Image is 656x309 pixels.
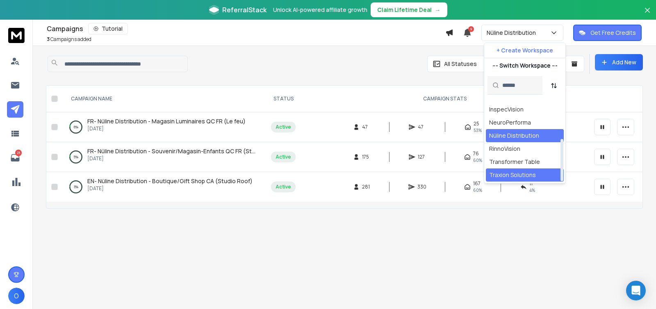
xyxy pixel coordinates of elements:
div: Nüline Distribution [489,132,539,140]
div: Open Intercom Messenger [626,281,646,300]
p: --- Switch Workspace --- [492,61,558,70]
p: + Create Workspace [497,46,553,55]
button: Get Free Credits [573,25,642,41]
span: 175 [362,154,370,160]
a: FR- Nüline Distribution - Souvenir/Magasin-Enfants QC FR (Studio Roof) [87,147,258,155]
div: RinnoVision [489,145,520,153]
div: InspecVision [489,105,524,114]
p: Get Free Credits [590,29,636,37]
span: 60 % [473,187,482,193]
span: 47 [362,124,370,130]
p: 5 % [73,153,78,161]
button: O [8,288,25,304]
div: Active [276,184,291,190]
button: Tutorial [88,23,128,34]
td: 6%FR- Nüline Distribution - Magasin Luminaires QC FR (Le feu)[DATE] [61,112,266,142]
p: 3 % [74,183,78,191]
span: 11 [529,180,533,187]
p: Campaigns added [47,36,91,43]
p: Unlock AI-powered affiliate growth [273,6,367,14]
span: 330 [417,184,426,190]
p: All Statuses [444,60,477,68]
span: 53 % [474,127,482,134]
div: Traxion Solutions [489,171,536,179]
button: Claim Lifetime Deal→ [371,2,447,17]
span: → [435,6,441,14]
td: 5%FR- Nüline Distribution - Souvenir/Magasin-Enfants QC FR (Studio Roof)[DATE] [61,142,266,172]
th: CAMPAIGN STATS [301,86,589,112]
button: Add New [595,54,643,70]
a: FR- Nüline Distribution - Magasin Luminaires QC FR (Le feu) [87,117,246,125]
span: ReferralStack [222,5,266,15]
div: Transformer Table [489,158,540,166]
div: Campaigns [47,23,445,34]
span: FR- Nüline Distribution - Magasin Luminaires QC FR (Le feu) [87,117,246,125]
button: Close banner [642,5,653,25]
p: 6 % [74,123,78,131]
td: 3%EN- Nüline Distribution - Boutique/Gift Shop CA (Studio Roof)[DATE] [61,172,266,202]
span: 281 [362,184,370,190]
p: Nüline Distribution [487,29,539,37]
div: Active [276,154,291,160]
p: [DATE] [87,125,246,132]
a: EN- Nüline Distribution - Boutique/Gift Shop CA (Studio Roof) [87,177,253,185]
span: FR- Nüline Distribution - Souvenir/Magasin-Enfants QC FR (Studio Roof) [87,147,280,155]
span: 167 [473,180,481,187]
p: [DATE] [87,155,258,162]
button: Sort by Sort A-Z [546,77,562,94]
button: + Create Workspace [484,43,565,58]
div: Active [276,124,291,130]
span: 3 [47,36,50,43]
span: 25 [474,120,479,127]
span: 47 [418,124,426,130]
span: 127 [418,154,426,160]
p: [DATE] [87,185,253,192]
span: 4 % [529,187,535,193]
th: STATUS [266,86,301,112]
th: CAMPAIGN NAME [61,86,266,112]
p: 23 [15,150,22,156]
span: 76 [473,150,479,157]
span: 9 [468,26,474,32]
div: NeuroPerforma [489,118,531,127]
a: 23 [7,150,23,166]
span: 60 % [473,157,482,164]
